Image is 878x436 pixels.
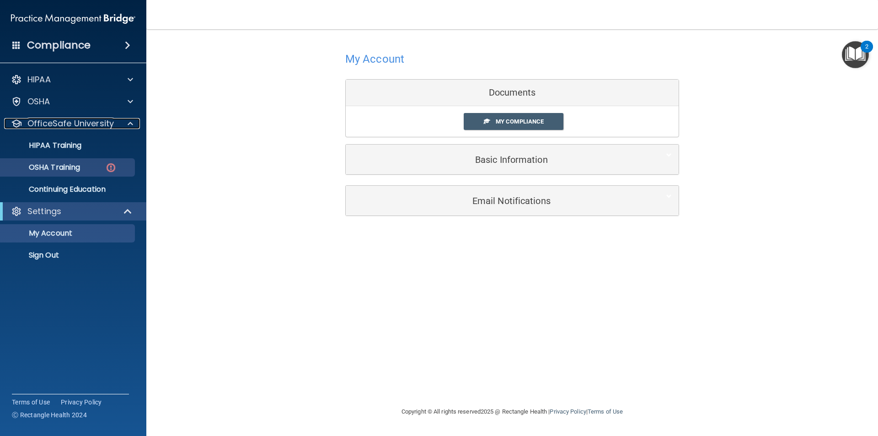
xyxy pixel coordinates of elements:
button: Open Resource Center, 2 new notifications [842,41,869,68]
p: OSHA Training [6,163,80,172]
div: Copyright © All rights reserved 2025 @ Rectangle Health | | [345,397,679,426]
div: Documents [346,80,679,106]
p: Sign Out [6,251,131,260]
a: Basic Information [353,149,672,170]
img: danger-circle.6113f641.png [105,162,117,173]
span: My Compliance [496,118,544,125]
p: HIPAA [27,74,51,85]
div: 2 [865,47,868,59]
a: Email Notifications [353,190,672,211]
p: Continuing Education [6,185,131,194]
h5: Email Notifications [353,196,644,206]
h5: Basic Information [353,155,644,165]
p: Settings [27,206,61,217]
a: OfficeSafe University [11,118,133,129]
p: OfficeSafe University [27,118,114,129]
a: OSHA [11,96,133,107]
a: HIPAA [11,74,133,85]
span: Ⓒ Rectangle Health 2024 [12,410,87,420]
a: Privacy Policy [550,408,586,415]
p: OSHA [27,96,50,107]
p: My Account [6,229,131,238]
p: HIPAA Training [6,141,81,150]
a: Privacy Policy [61,398,102,407]
h4: Compliance [27,39,91,52]
a: Settings [11,206,133,217]
img: PMB logo [11,10,135,28]
h4: My Account [345,53,404,65]
a: Terms of Use [588,408,623,415]
a: Terms of Use [12,398,50,407]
